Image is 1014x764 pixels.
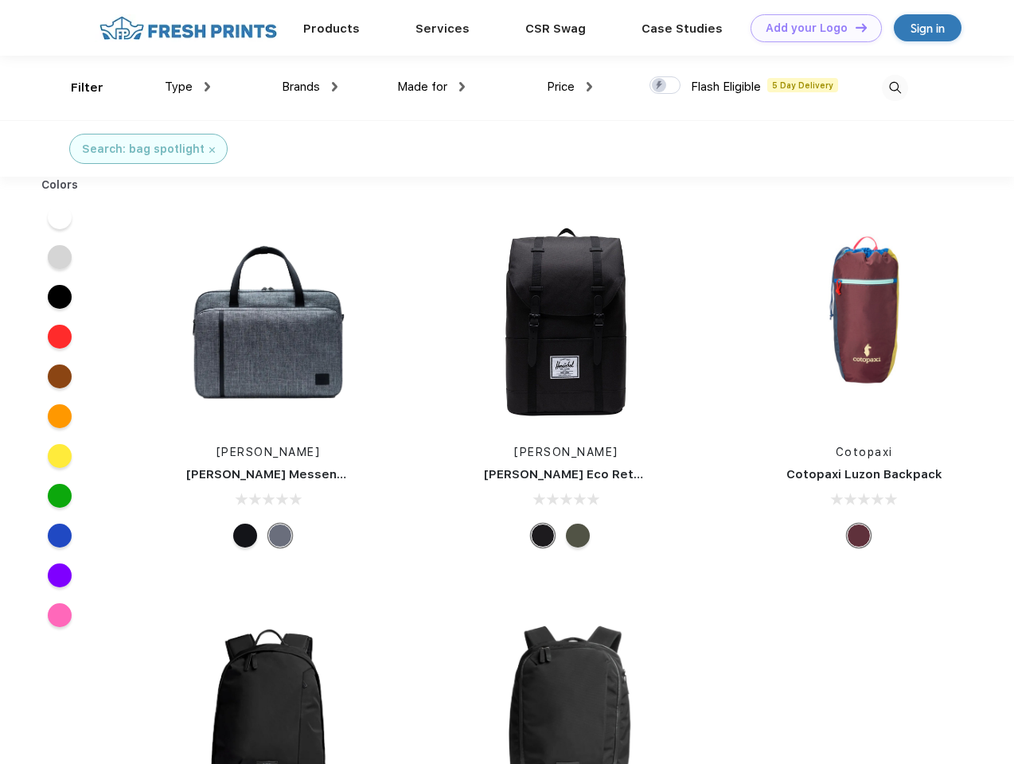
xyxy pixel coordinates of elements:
img: DT [856,23,867,32]
a: Products [303,21,360,36]
span: Flash Eligible [691,80,761,94]
img: fo%20logo%202.webp [95,14,282,42]
a: [PERSON_NAME] Eco Retreat 15" Computer Backpack [484,467,809,481]
img: func=resize&h=266 [759,216,970,428]
div: Add your Logo [766,21,848,35]
div: Colors [29,177,91,193]
div: Black [233,524,257,548]
span: Type [165,80,193,94]
div: Forest [566,524,590,548]
img: dropdown.png [587,82,592,92]
a: [PERSON_NAME] Messenger [186,467,358,481]
a: [PERSON_NAME] [216,446,321,458]
img: func=resize&h=266 [460,216,672,428]
a: Cotopaxi [836,446,893,458]
div: Filter [71,79,103,97]
img: desktop_search.svg [882,75,908,101]
img: dropdown.png [205,82,210,92]
img: dropdown.png [332,82,337,92]
div: Surprise [847,524,871,548]
span: 5 Day Delivery [767,78,838,92]
img: func=resize&h=266 [162,216,374,428]
div: Raven Crosshatch [268,524,292,548]
a: Cotopaxi Luzon Backpack [786,467,942,481]
div: Sign in [911,19,945,37]
span: Price [547,80,575,94]
img: filter_cancel.svg [209,147,215,153]
a: [PERSON_NAME] [514,446,618,458]
a: Sign in [894,14,961,41]
img: dropdown.png [459,82,465,92]
span: Brands [282,80,320,94]
div: Search: bag spotlight [82,141,205,158]
div: Black [531,524,555,548]
span: Made for [397,80,447,94]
